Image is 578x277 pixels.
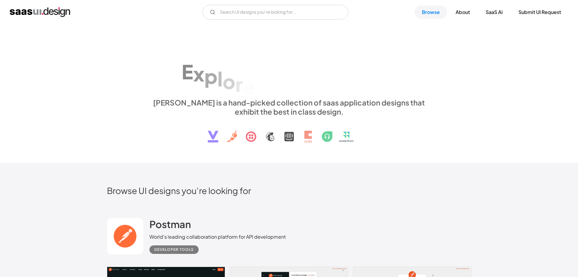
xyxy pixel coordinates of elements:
[223,69,235,93] div: o
[149,45,429,92] h1: Explore SaaS UI design patterns & interactions.
[154,246,194,253] div: Developer tools
[203,5,348,19] input: Search UI designs you're looking for...
[217,67,223,90] div: l
[197,116,381,148] img: text, icon, saas logo
[10,7,70,17] a: home
[107,185,471,196] h2: Browse UI designs you’re looking for
[478,5,510,19] a: SaaS Ai
[193,62,204,85] div: x
[203,5,348,19] form: Email Form
[204,64,217,88] div: p
[415,5,447,19] a: Browse
[235,72,243,95] div: r
[182,60,193,83] div: E
[149,98,429,116] div: [PERSON_NAME] is a hand-picked collection of saas application designs that exhibit the best in cl...
[149,218,191,230] h2: Postman
[511,5,568,19] a: Submit UI Request
[243,75,255,99] div: e
[149,233,286,241] div: World's leading collaboration platform for API development
[448,5,477,19] a: About
[149,218,191,233] a: Postman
